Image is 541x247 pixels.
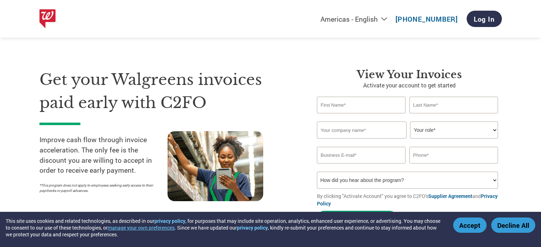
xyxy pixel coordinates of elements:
select: Title/Role [410,122,498,139]
button: Decline All [491,218,535,233]
p: Improve cash flow through invoice acceleration. The only fee is the discount you are willing to a... [39,135,168,176]
a: privacy policy [154,218,185,224]
input: Your company name* [317,122,407,139]
div: Invalid first name or first name is too long [317,114,406,119]
div: Invalid last name or last name is too long [409,114,498,119]
button: Accept [453,218,487,233]
a: Supplier Agreement [428,193,472,199]
div: Inavlid Phone Number [409,164,498,169]
input: Invalid Email format [317,147,406,163]
div: This site uses cookies and related technologies, as described in our , for purposes that may incl... [6,218,443,238]
button: Activate Account [317,211,397,225]
a: [PHONE_NUMBER] [396,15,458,23]
a: privacy policy [237,224,268,231]
div: Invalid company name or company name is too long [317,139,498,144]
h3: View Your Invoices [317,68,502,81]
button: manage your own preferences [108,224,175,231]
p: Activate your account to get started [317,81,502,90]
img: supply chain worker [168,131,263,201]
input: First Name* [317,97,406,113]
input: Last Name* [409,97,498,113]
div: Inavlid Email Address [317,164,406,169]
input: Phone* [409,147,498,163]
img: Walgreens [39,9,58,29]
a: Log In [467,11,502,27]
p: By clicking "Activate Account" you agree to C2FO's and [317,192,502,207]
p: *This program does not apply to employees seeking early access to their paychecks or payroll adva... [39,183,160,193]
a: Privacy Policy [317,193,498,207]
h1: Get your Walgreens invoices paid early with C2FO [39,68,296,114]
